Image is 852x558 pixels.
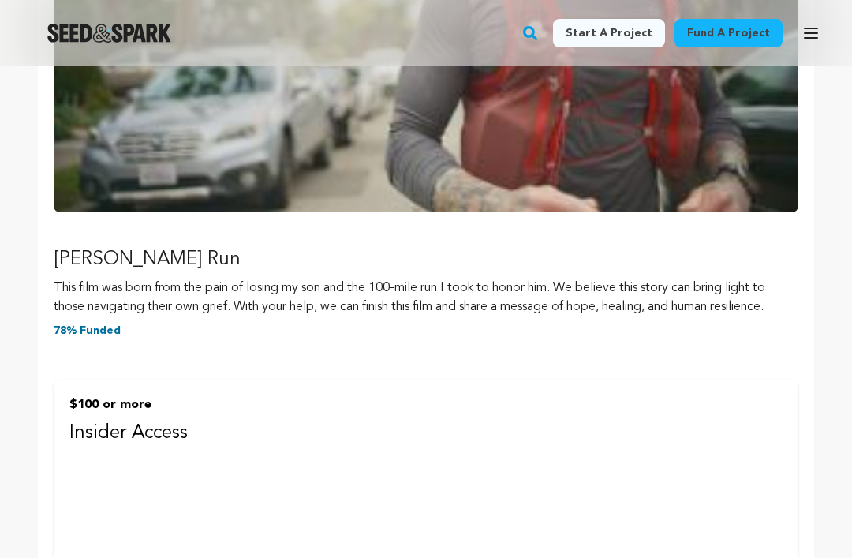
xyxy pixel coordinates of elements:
[69,421,783,447] p: Insider Access
[54,279,798,317] p: This film was born from the pain of losing my son and the 100-mile run I took to honor him. We be...
[47,24,171,43] a: Seed&Spark Homepage
[54,248,798,273] p: [PERSON_NAME] Run
[47,24,171,43] img: Seed&Spark Logo Dark Mode
[553,19,665,47] a: Start a project
[54,324,798,339] p: 78% Funded
[69,396,783,415] p: $100 or more
[674,19,783,47] a: Fund a project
